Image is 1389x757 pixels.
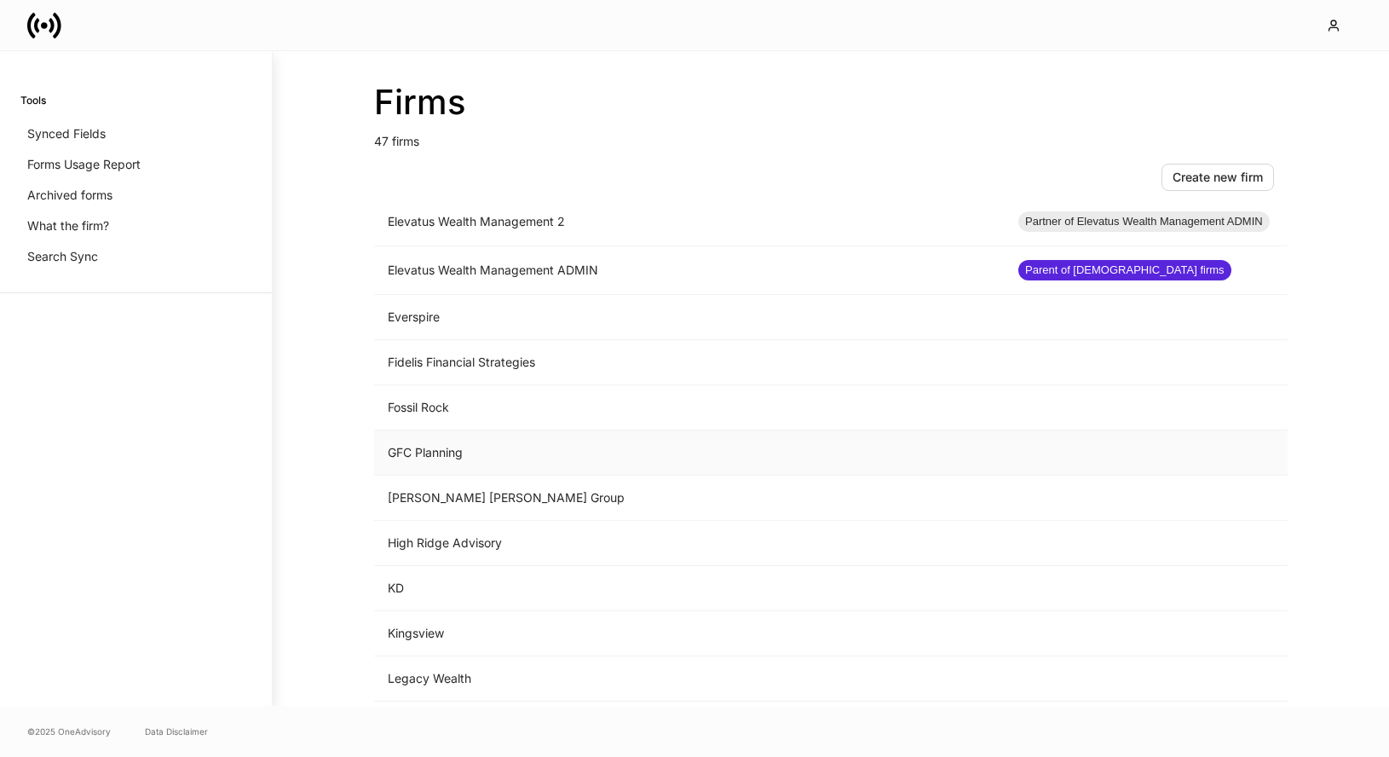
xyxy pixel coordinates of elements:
td: Elevatus Wealth Management 2 [374,198,1005,246]
button: Create new firm [1161,164,1274,191]
p: Search Sync [27,248,98,265]
a: What the firm? [20,211,251,241]
span: Parent of [DEMOGRAPHIC_DATA] firms [1018,262,1231,279]
h2: Firms [374,82,1288,123]
p: Forms Usage Report [27,156,141,173]
td: [PERSON_NAME] Financial [374,702,1005,747]
td: GFC Planning [374,431,1005,476]
p: What the firm? [27,217,109,234]
a: Synced Fields [20,118,251,149]
td: Everspire [374,295,1005,340]
div: Create new firm [1173,171,1263,183]
td: Elevatus Wealth Management ADMIN [374,246,1005,295]
a: Forms Usage Report [20,149,251,180]
a: Search Sync [20,241,251,272]
td: [PERSON_NAME] [PERSON_NAME] Group [374,476,1005,521]
span: © 2025 OneAdvisory [27,725,111,738]
h6: Tools [20,92,46,108]
span: Partner of Elevatus Wealth Management ADMIN [1018,213,1270,230]
td: Kingsview [374,611,1005,656]
td: Fossil Rock [374,385,1005,431]
p: 47 firms [374,123,1288,150]
td: Legacy Wealth [374,656,1005,702]
td: Fidelis Financial Strategies [374,340,1005,385]
td: KD [374,566,1005,611]
td: High Ridge Advisory [374,521,1005,566]
a: Data Disclaimer [145,725,208,738]
a: Archived forms [20,180,251,211]
p: Synced Fields [27,125,106,142]
p: Archived forms [27,187,112,204]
